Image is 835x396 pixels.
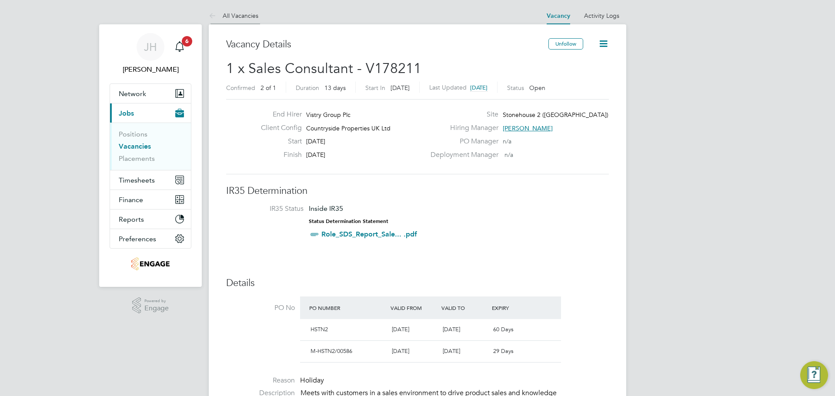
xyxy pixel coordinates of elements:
[547,12,570,20] a: Vacancy
[226,38,548,51] h3: Vacancy Details
[171,33,188,61] a: 6
[119,109,134,117] span: Jobs
[493,347,514,355] span: 29 Days
[119,142,151,150] a: Vacancies
[800,361,828,389] button: Engage Resource Center
[311,326,328,333] span: HSTN2
[470,84,488,91] span: [DATE]
[503,137,511,145] span: n/a
[321,230,417,238] a: Role_SDS_Report_Sale... .pdf
[226,376,295,385] label: Reason
[110,123,191,170] div: Jobs
[110,64,191,75] span: Jo Howard
[443,326,460,333] span: [DATE]
[261,84,276,92] span: 2 of 1
[443,347,460,355] span: [DATE]
[131,257,170,271] img: foresiterecruitment-logo-retina.png
[529,84,545,92] span: Open
[110,210,191,229] button: Reports
[306,137,325,145] span: [DATE]
[392,326,409,333] span: [DATE]
[182,36,192,47] span: 6
[119,176,155,184] span: Timesheets
[132,297,169,314] a: Powered byEngage
[309,204,343,213] span: Inside IR35
[226,84,255,92] label: Confirmed
[119,90,146,98] span: Network
[119,196,143,204] span: Finance
[392,347,409,355] span: [DATE]
[324,84,346,92] span: 13 days
[493,326,514,333] span: 60 Days
[425,137,498,146] label: PO Manager
[504,151,513,159] span: n/a
[365,84,385,92] label: Start In
[226,303,295,313] label: PO No
[119,154,155,163] a: Placements
[99,24,202,287] nav: Main navigation
[119,235,156,243] span: Preferences
[391,84,410,92] span: [DATE]
[144,297,169,305] span: Powered by
[439,300,490,316] div: Valid To
[296,84,319,92] label: Duration
[490,300,541,316] div: Expiry
[110,84,191,103] button: Network
[300,376,324,385] span: Holiday
[110,190,191,209] button: Finance
[254,137,302,146] label: Start
[507,84,524,92] label: Status
[306,111,351,119] span: Vistry Group Plc
[425,123,498,133] label: Hiring Manager
[307,300,388,316] div: PO Number
[144,41,157,53] span: JH
[425,150,498,160] label: Deployment Manager
[235,204,304,213] label: IR35 Status
[110,103,191,123] button: Jobs
[254,150,302,160] label: Finish
[548,38,583,50] button: Unfollow
[306,151,325,159] span: [DATE]
[503,124,553,132] span: [PERSON_NAME]
[429,83,467,91] label: Last Updated
[226,60,421,77] span: 1 x Sales Consultant - V178211
[110,257,191,271] a: Go to home page
[584,12,619,20] a: Activity Logs
[309,218,388,224] strong: Status Determination Statement
[311,347,352,355] span: M-HSTN2/00586
[425,110,498,119] label: Site
[144,305,169,312] span: Engage
[306,124,391,132] span: Countryside Properties UK Ltd
[503,111,608,119] span: Stonehouse 2 ([GEOGRAPHIC_DATA])
[254,110,302,119] label: End Hirer
[209,12,258,20] a: All Vacancies
[254,123,302,133] label: Client Config
[226,185,609,197] h3: IR35 Determination
[119,130,147,138] a: Positions
[388,300,439,316] div: Valid From
[110,229,191,248] button: Preferences
[110,170,191,190] button: Timesheets
[226,277,609,290] h3: Details
[110,33,191,75] a: JH[PERSON_NAME]
[119,215,144,223] span: Reports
